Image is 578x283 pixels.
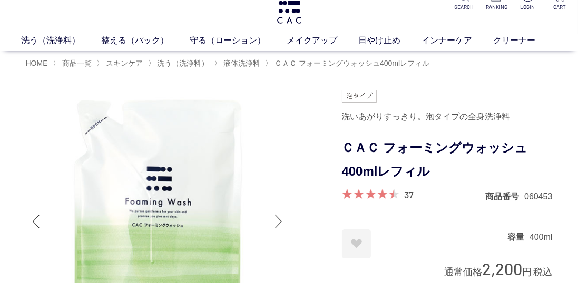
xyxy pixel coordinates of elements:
a: お気に入りに登録する [342,229,371,258]
a: 37 [405,189,414,200]
span: ＣＡＣ フォーミングウォッシュ400mlレフィル [275,59,429,67]
a: インナーケア [422,34,494,47]
a: クリーナー [494,34,557,47]
div: 洗いあがりすっきり。泡タイプの全身洗浄料 [342,108,553,126]
dt: 容量 [507,231,530,242]
span: 洗う（洗浄料） [158,59,209,67]
span: 液体洗浄料 [223,59,260,67]
p: CART [549,3,570,11]
li: 〉 [265,58,432,68]
a: 整える（パック） [102,34,190,47]
img: 泡タイプ [342,90,377,103]
span: スキンケア [106,59,143,67]
dt: 商品番号 [485,191,524,202]
a: 商品一覧 [60,59,92,67]
a: 洗う（洗浄料） [22,34,102,47]
span: 通常価格 [445,267,483,277]
a: 守る（ローション） [190,34,287,47]
li: 〉 [96,58,145,68]
p: LOGIN [517,3,538,11]
a: スキンケア [104,59,143,67]
h1: ＣＡＣ フォーミングウォッシュ400mlレフィル [342,136,553,184]
li: 〉 [214,58,263,68]
span: 2,200 [483,259,523,278]
a: ＣＡＣ フォーミングウォッシュ400mlレフィル [272,59,429,67]
a: HOME [26,59,48,67]
a: 洗う（洗浄料） [155,59,209,67]
li: 〉 [53,58,94,68]
li: 〉 [148,58,212,68]
a: 日やけ止め [359,34,422,47]
span: 税込 [534,267,553,277]
dd: 060453 [524,191,552,202]
span: 円 [523,267,532,277]
p: RANKING [486,3,506,11]
span: 商品一覧 [62,59,92,67]
p: SEARCH [454,3,475,11]
a: 液体洗浄料 [221,59,260,67]
a: メイクアップ [287,34,359,47]
dd: 400ml [530,231,553,242]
